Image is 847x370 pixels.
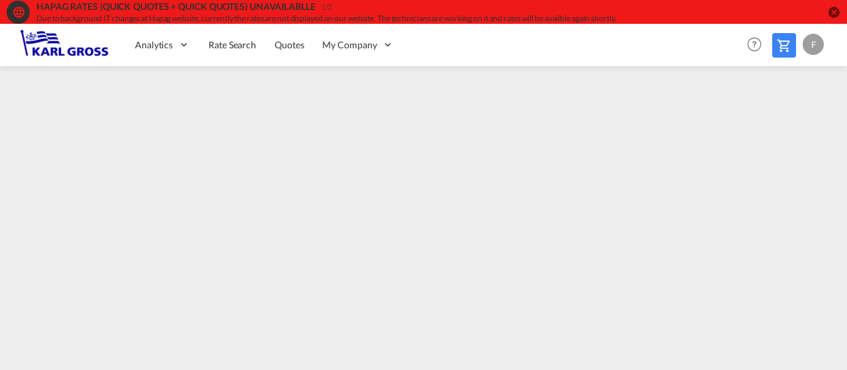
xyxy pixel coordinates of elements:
[208,39,256,50] span: Rate Search
[12,5,25,19] md-icon: icon-web
[126,23,199,66] div: Analytics
[36,13,715,24] div: Due to background IT changes at Hapag website, currently the rates are not displayed on our websi...
[199,23,265,66] a: Rate Search
[803,34,824,55] div: F
[827,5,840,19] button: icon-close-circle
[265,23,313,66] a: Quotes
[321,2,333,13] div: 1/2
[10,301,56,350] iframe: Chat
[743,33,772,57] div: Help
[275,39,304,50] span: Quotes
[135,38,173,52] span: Analytics
[743,33,766,56] span: Help
[313,23,403,66] div: My Company
[322,38,377,52] span: My Company
[20,30,109,60] img: 3269c73066d711f095e541db4db89301.png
